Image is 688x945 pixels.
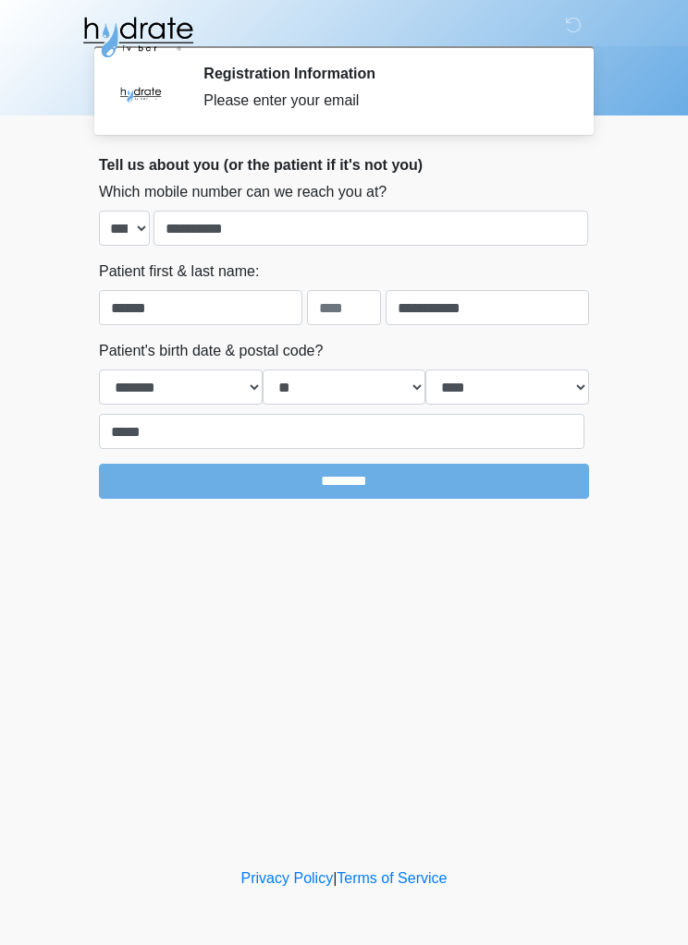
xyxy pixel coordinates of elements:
label: Patient first & last name: [99,260,259,283]
h2: Tell us about you (or the patient if it's not you) [99,156,589,174]
img: Agent Avatar [113,65,168,120]
label: Which mobile number can we reach you at? [99,181,387,203]
a: | [333,870,337,886]
a: Terms of Service [337,870,447,886]
img: Hydrate IV Bar - Glendale Logo [80,14,195,60]
a: Privacy Policy [241,870,334,886]
label: Patient's birth date & postal code? [99,340,323,362]
div: Please enter your email [203,90,561,112]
